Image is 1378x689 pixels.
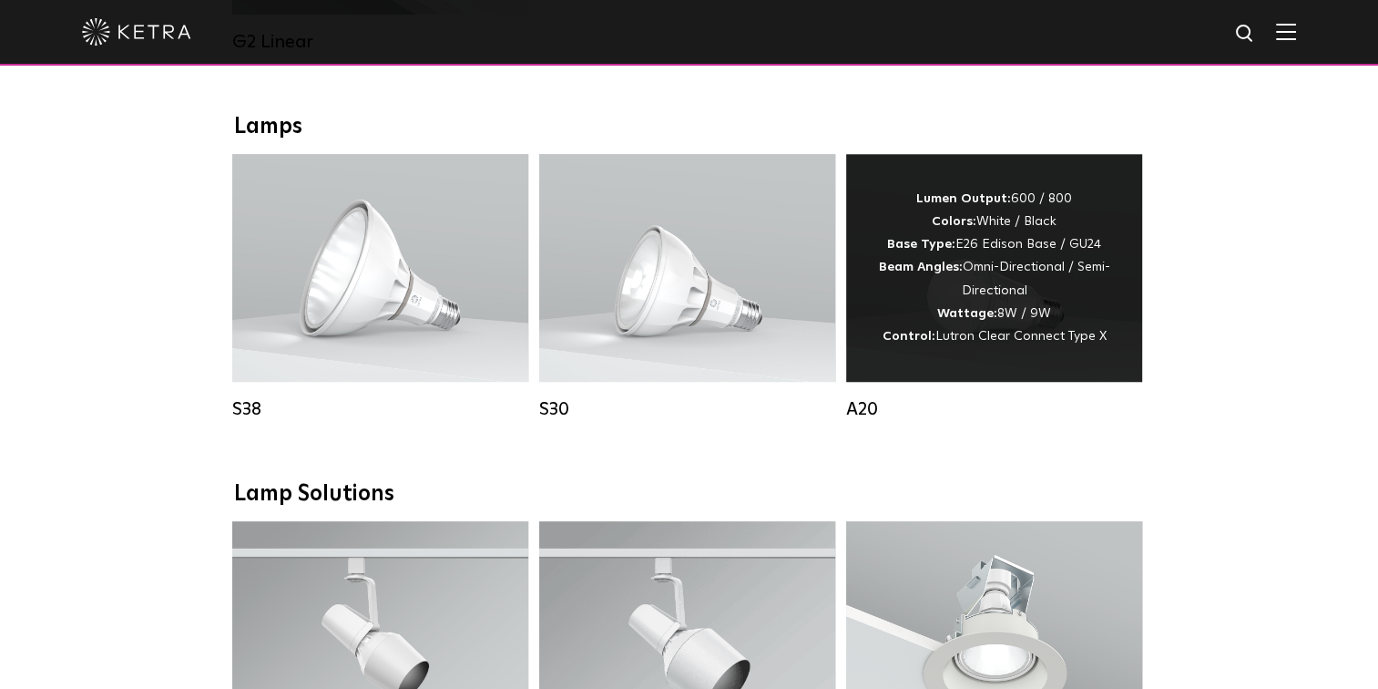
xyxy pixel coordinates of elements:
[82,18,191,46] img: ketra-logo-2019-white
[887,238,955,251] strong: Base Type:
[873,188,1115,348] div: 600 / 800 White / Black E26 Edison Base / GU24 Omni-Directional / Semi-Directional 8W / 9W
[539,398,835,420] div: S30
[232,398,528,420] div: S38
[232,154,528,420] a: S38 Lumen Output:1100Colors:White / BlackBase Type:E26 Edison Base / GU24Beam Angles:10° / 25° / ...
[883,330,935,343] strong: Control:
[539,154,835,420] a: S30 Lumen Output:1100Colors:White / BlackBase Type:E26 Edison Base / GU24Beam Angles:15° / 25° / ...
[935,330,1107,343] span: Lutron Clear Connect Type X
[1276,23,1296,40] img: Hamburger%20Nav.svg
[937,307,997,320] strong: Wattage:
[234,114,1145,140] div: Lamps
[234,481,1145,508] div: Lamp Solutions
[1234,23,1257,46] img: search icon
[932,215,976,228] strong: Colors:
[916,192,1011,205] strong: Lumen Output:
[846,398,1142,420] div: A20
[846,154,1142,420] a: A20 Lumen Output:600 / 800Colors:White / BlackBase Type:E26 Edison Base / GU24Beam Angles:Omni-Di...
[879,261,963,273] strong: Beam Angles:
